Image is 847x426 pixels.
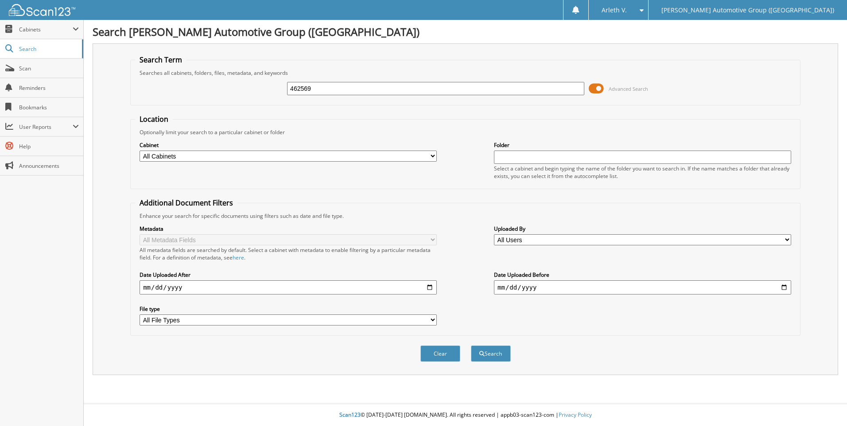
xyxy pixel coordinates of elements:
[135,128,796,136] div: Optionally limit your search to a particular cabinet or folder
[19,143,79,150] span: Help
[19,123,73,131] span: User Reports
[19,45,78,53] span: Search
[93,24,838,39] h1: Search [PERSON_NAME] Automotive Group ([GEOGRAPHIC_DATA])
[661,8,834,13] span: [PERSON_NAME] Automotive Group ([GEOGRAPHIC_DATA])
[602,8,627,13] span: Arleth V.
[609,85,648,92] span: Advanced Search
[494,141,791,149] label: Folder
[339,411,361,418] span: Scan123
[420,345,460,362] button: Clear
[494,225,791,232] label: Uploaded By
[140,271,437,279] label: Date Uploaded After
[135,198,237,208] legend: Additional Document Filters
[140,246,437,261] div: All metadata fields are searched by default. Select a cabinet with metadata to enable filtering b...
[84,404,847,426] div: © [DATE]-[DATE] [DOMAIN_NAME]. All rights reserved | appb03-scan123-com |
[19,65,79,72] span: Scan
[19,84,79,92] span: Reminders
[140,141,437,149] label: Cabinet
[140,225,437,232] label: Metadata
[135,55,186,65] legend: Search Term
[135,212,796,220] div: Enhance your search for specific documents using filters such as date and file type.
[9,4,75,16] img: scan123-logo-white.svg
[471,345,511,362] button: Search
[140,305,437,313] label: File type
[135,114,173,124] legend: Location
[494,280,791,294] input: end
[19,104,79,111] span: Bookmarks
[19,162,79,170] span: Announcements
[140,280,437,294] input: start
[494,271,791,279] label: Date Uploaded Before
[19,26,73,33] span: Cabinets
[494,165,791,180] div: Select a cabinet and begin typing the name of the folder you want to search in. If the name match...
[559,411,592,418] a: Privacy Policy
[233,254,244,261] a: here
[135,69,796,77] div: Searches all cabinets, folders, files, metadata, and keywords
